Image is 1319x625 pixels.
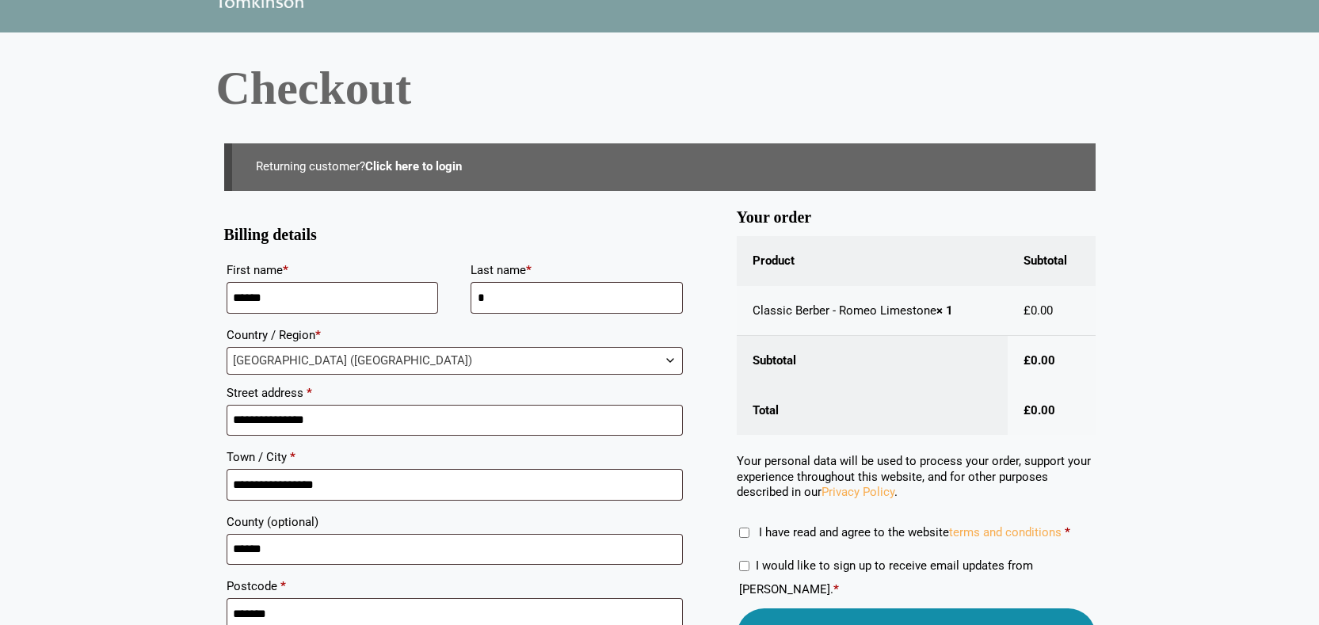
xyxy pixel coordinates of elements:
[759,525,1062,539] span: I have read and agree to the website
[224,232,685,238] h3: Billing details
[365,159,462,173] a: Click here to login
[1024,403,1055,417] bdi: 0.00
[949,525,1062,539] a: terms and conditions
[267,515,318,529] span: (optional)
[227,323,683,347] label: Country / Region
[471,258,683,282] label: Last name
[936,303,953,318] strong: × 1
[737,386,1008,436] th: Total
[737,336,1008,386] th: Subtotal
[224,143,1096,191] div: Returning customer?
[227,445,683,469] label: Town / City
[227,510,683,534] label: County
[1024,303,1031,318] span: £
[227,348,682,374] span: United Kingdom (UK)
[1024,353,1031,368] span: £
[1065,525,1070,539] abbr: required
[737,286,1008,337] td: Classic Berber - Romeo Limestone
[1008,236,1096,286] th: Subtotal
[1024,353,1055,368] bdi: 0.00
[739,528,749,538] input: I have read and agree to the websiteterms and conditions *
[739,561,749,571] input: I would like to sign up to receive email updates from [PERSON_NAME].
[227,258,439,282] label: First name
[227,347,683,375] span: Country / Region
[227,574,683,598] label: Postcode
[737,236,1008,286] th: Product
[822,485,894,499] a: Privacy Policy
[1024,403,1031,417] span: £
[739,558,1033,596] label: I would like to sign up to receive email updates from [PERSON_NAME].
[1024,303,1053,318] bdi: 0.00
[216,64,1104,112] h1: Checkout
[737,215,1096,221] h3: Your order
[737,454,1096,501] p: Your personal data will be used to process your order, support your experience throughout this we...
[227,381,683,405] label: Street address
